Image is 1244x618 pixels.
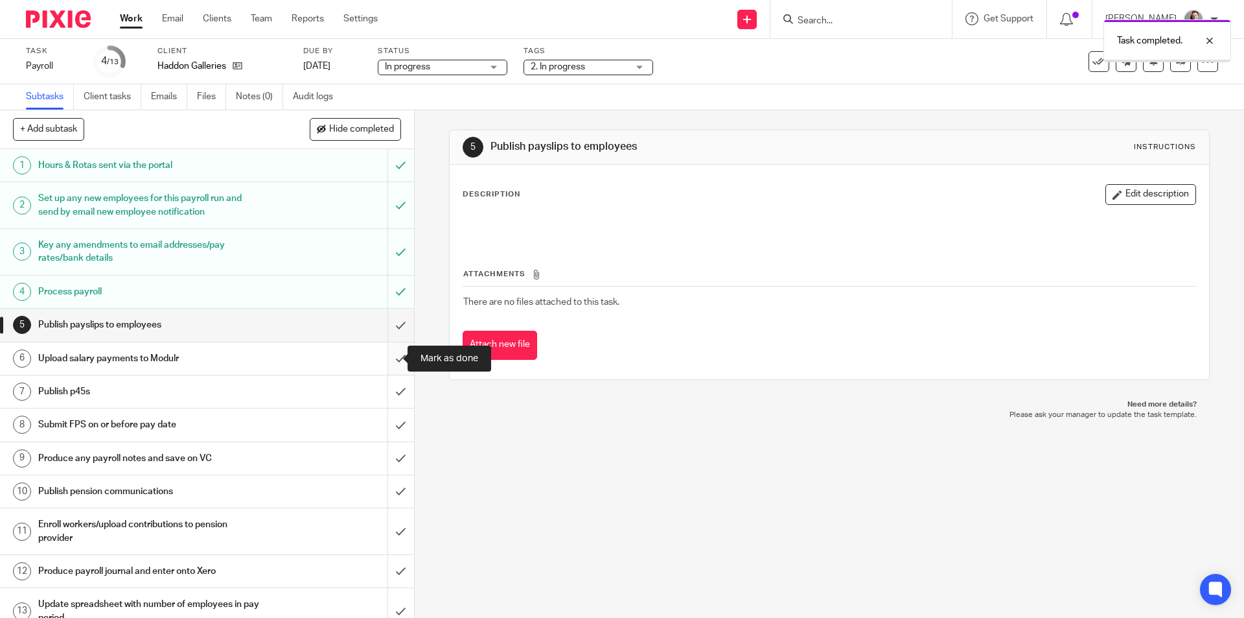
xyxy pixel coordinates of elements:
div: 7 [13,383,31,401]
div: Payroll [26,60,78,73]
label: Task [26,46,78,56]
small: /13 [107,58,119,65]
a: Clients [203,12,231,25]
a: Settings [343,12,378,25]
div: 3 [13,243,31,261]
div: 4 [13,283,31,301]
span: [DATE] [303,62,330,71]
button: + Add subtask [13,118,84,140]
h1: Key any amendments to email addresses/pay rates/bank details [38,235,262,268]
span: 2. In progress [531,62,585,71]
a: Team [251,12,272,25]
h1: Upload salary payments to Modulr [38,349,262,368]
a: Subtasks [26,84,74,110]
a: Emails [151,84,187,110]
label: Client [157,46,287,56]
h1: Publish payslips to employees [38,315,262,335]
a: Work [120,12,143,25]
div: 9 [13,449,31,468]
div: 5 [13,316,31,334]
img: Pixie [26,10,91,28]
label: Status [378,46,507,56]
span: Attachments [463,270,525,278]
p: Please ask your manager to update the task template. [462,410,1196,420]
a: Notes (0) [236,84,283,110]
h1: Produce any payroll notes and save on VC [38,449,262,468]
a: Reports [292,12,324,25]
h1: Produce payroll journal and enter onto Xero [38,562,262,581]
p: Task completed. [1117,34,1182,47]
button: Hide completed [310,118,401,140]
a: Client tasks [84,84,141,110]
h1: Submit FPS on or before pay date [38,415,262,434]
div: 12 [13,562,31,580]
div: 1 [13,156,31,174]
div: Instructions [1134,142,1196,152]
label: Tags [524,46,653,56]
p: Description [463,189,520,200]
h1: Process payroll [38,282,262,302]
div: 2 [13,196,31,215]
span: There are no files attached to this task. [463,298,619,307]
h1: Set up any new employees for this payroll run and send by email new employee notification [38,189,262,222]
label: Due by [303,46,362,56]
div: 11 [13,523,31,541]
div: 4 [101,54,119,69]
h1: Publish pension communications [38,482,262,501]
div: 5 [463,137,483,158]
p: Need more details? [462,399,1196,410]
h1: Enroll workers/upload contributions to pension provider [38,515,262,548]
p: Haddon Galleries [157,60,226,73]
img: High%20Res%20Andrew%20Price%20Accountants%20_Poppy%20Jakes%20Photography-3%20-%20Copy.jpg [1183,9,1204,30]
a: Audit logs [293,84,343,110]
h1: Publish p45s [38,382,262,401]
span: In progress [385,62,430,71]
div: 6 [13,350,31,368]
div: 10 [13,482,31,501]
h1: Hours & Rotas sent via the portal [38,156,262,175]
span: Hide completed [329,125,394,135]
a: Files [197,84,226,110]
button: Attach new file [463,331,537,360]
h1: Publish payslips to employees [490,140,857,154]
div: 8 [13,416,31,434]
button: Edit description [1105,184,1196,205]
a: Email [162,12,183,25]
